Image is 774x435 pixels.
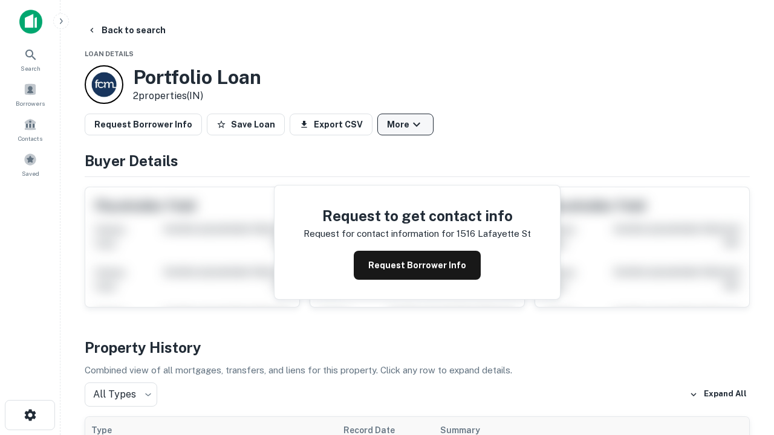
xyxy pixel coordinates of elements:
p: 1516 lafayette st [457,227,531,241]
a: Borrowers [4,78,57,111]
h4: Buyer Details [85,150,750,172]
button: More [377,114,434,135]
button: Back to search [82,19,171,41]
button: Save Loan [207,114,285,135]
span: Search [21,63,41,73]
span: Loan Details [85,50,134,57]
h4: Property History [85,337,750,358]
img: capitalize-icon.png [19,10,42,34]
button: Export CSV [290,114,372,135]
div: All Types [85,382,157,407]
span: Borrowers [16,98,45,108]
button: Request Borrower Info [85,114,202,135]
button: Request Borrower Info [354,251,481,280]
button: Expand All [686,385,750,404]
h3: Portfolio Loan [133,66,261,89]
a: Search [4,43,57,76]
a: Contacts [4,113,57,146]
span: Contacts [18,134,42,143]
a: Saved [4,148,57,181]
iframe: Chat Widget [714,338,774,396]
p: Combined view of all mortgages, transfers, and liens for this property. Click any row to expand d... [85,363,750,378]
span: Saved [22,169,39,178]
h4: Request to get contact info [304,205,531,227]
p: 2 properties (IN) [133,89,261,103]
p: Request for contact information for [304,227,454,241]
